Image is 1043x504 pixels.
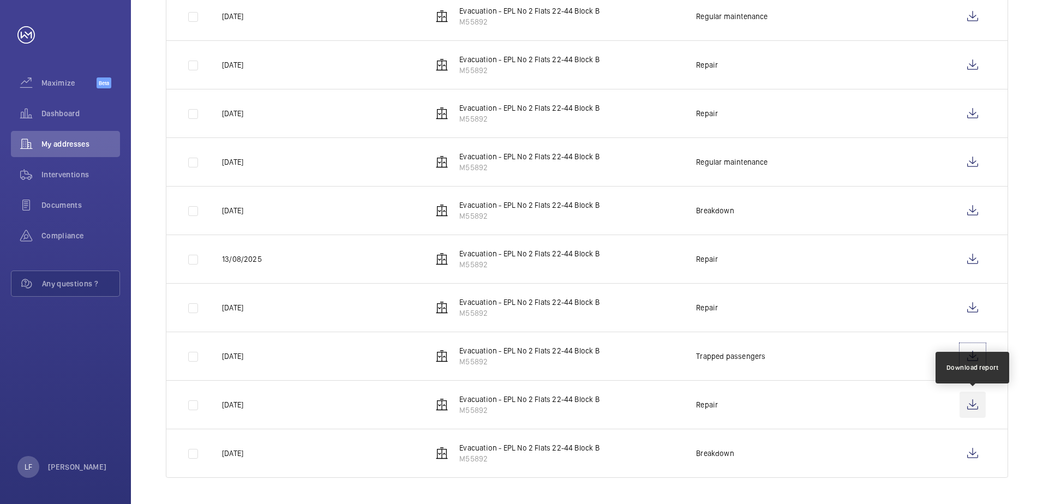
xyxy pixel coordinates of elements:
p: M55892 [459,405,599,416]
span: Beta [97,77,111,88]
p: Evacuation - EPL No 2 Flats 22-44 Block B [459,5,599,16]
p: Evacuation - EPL No 2 Flats 22-44 Block B [459,103,599,113]
span: Dashboard [41,108,120,119]
p: Evacuation - EPL No 2 Flats 22-44 Block B [459,394,599,405]
p: Regular maintenance [696,157,768,167]
img: elevator.svg [435,398,448,411]
p: Evacuation - EPL No 2 Flats 22-44 Block B [459,248,599,259]
p: Evacuation - EPL No 2 Flats 22-44 Block B [459,345,599,356]
p: Evacuation - EPL No 2 Flats 22-44 Block B [459,54,599,65]
p: [DATE] [222,351,243,362]
p: M55892 [459,65,599,76]
p: [DATE] [222,11,243,22]
p: Trapped passengers [696,351,765,362]
p: M55892 [459,356,599,367]
p: Evacuation - EPL No 2 Flats 22-44 Block B [459,297,599,308]
p: Evacuation - EPL No 2 Flats 22-44 Block B [459,442,599,453]
p: Evacuation - EPL No 2 Flats 22-44 Block B [459,200,599,211]
p: [DATE] [222,59,243,70]
img: elevator.svg [435,253,448,266]
span: Any questions ? [42,278,119,289]
img: elevator.svg [435,58,448,71]
p: Breakdown [696,205,734,216]
p: M55892 [459,162,599,173]
p: Breakdown [696,448,734,459]
img: elevator.svg [435,301,448,314]
img: elevator.svg [435,155,448,169]
img: elevator.svg [435,107,448,120]
p: [DATE] [222,157,243,167]
span: Compliance [41,230,120,241]
p: [DATE] [222,448,243,459]
p: M55892 [459,113,599,124]
p: [DATE] [222,399,243,410]
p: Repair [696,399,718,410]
p: Repair [696,108,718,119]
span: My addresses [41,139,120,149]
img: elevator.svg [435,10,448,23]
div: Download report [946,363,999,373]
p: Repair [696,254,718,265]
span: Documents [41,200,120,211]
img: elevator.svg [435,350,448,363]
p: [DATE] [222,302,243,313]
p: M55892 [459,259,599,270]
p: [PERSON_NAME] [48,461,107,472]
p: M55892 [459,453,599,464]
p: Evacuation - EPL No 2 Flats 22-44 Block B [459,151,599,162]
p: [DATE] [222,108,243,119]
span: Interventions [41,169,120,180]
p: M55892 [459,308,599,319]
p: Regular maintenance [696,11,768,22]
p: 13/08/2025 [222,254,262,265]
span: Maximize [41,77,97,88]
p: [DATE] [222,205,243,216]
p: Repair [696,302,718,313]
p: LF [25,461,32,472]
p: Repair [696,59,718,70]
img: elevator.svg [435,447,448,460]
p: M55892 [459,16,599,27]
img: elevator.svg [435,204,448,217]
p: M55892 [459,211,599,221]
